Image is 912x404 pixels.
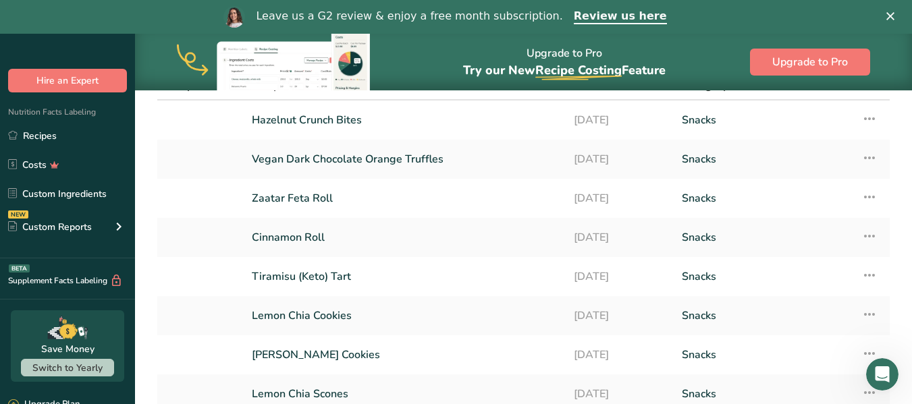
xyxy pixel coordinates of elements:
[682,301,844,330] a: Snacks
[574,184,666,212] a: [DATE]
[9,264,30,272] div: BETA
[866,358,898,391] iframe: Intercom live chat
[252,262,558,291] a: Tiramisu (Keto) Tart
[535,62,622,78] span: Recipe Costing
[463,34,666,90] div: Upgrade to Pro
[574,341,666,369] a: [DATE]
[41,342,95,356] div: Save Money
[886,12,900,20] div: Close
[574,262,666,291] a: [DATE]
[682,223,844,252] a: Snacks
[682,106,844,134] a: Snacks
[574,145,666,173] a: [DATE]
[750,49,870,76] button: Upgrade to Pro
[8,220,92,234] div: Custom Reports
[252,106,558,134] a: Hazelnut Crunch Bites
[252,145,558,173] a: Vegan Dark Chocolate Orange Truffles
[463,62,666,78] span: Try our New Feature
[252,223,558,252] a: Cinnamon Roll
[32,362,103,374] span: Switch to Yearly
[8,210,28,219] div: NEW
[772,54,848,70] span: Upgrade to Pro
[252,341,558,369] a: [PERSON_NAME] Cookies
[8,69,127,92] button: Hire an Expert
[21,359,114,376] button: Switch to Yearly
[256,9,562,23] div: Leave us a G2 review & enjoy a free month subscription.
[574,9,667,24] a: Review us here
[177,34,379,90] img: costing-banner-img.503cc26.webp
[574,301,666,330] a: [DATE]
[682,262,844,291] a: Snacks
[682,341,844,369] a: Snacks
[252,184,558,212] a: Zaatar Feta Roll
[223,6,245,28] img: Profile image for Reem
[252,301,558,330] a: Lemon Chia Cookies
[574,106,666,134] a: [DATE]
[682,184,844,212] a: Snacks
[682,145,844,173] a: Snacks
[574,223,666,252] a: [DATE]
